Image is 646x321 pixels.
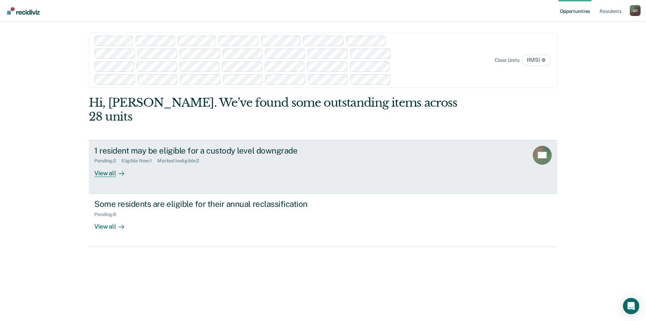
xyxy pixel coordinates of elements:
div: Pending : 6 [94,212,122,217]
div: Hi, [PERSON_NAME]. We’ve found some outstanding items across 28 units [89,96,464,124]
div: Eligible Now : 1 [121,158,157,164]
div: Marked Ineligible : 2 [157,158,204,164]
a: Some residents are eligible for their annual reclassificationPending:6View all [89,194,557,247]
div: Open Intercom Messenger [623,298,639,314]
div: Pending : 2 [94,158,121,164]
div: Some residents are eligible for their annual reclassification [94,199,332,209]
div: Clear units [495,57,520,63]
div: 1 resident may be eligible for a custody level downgrade [94,146,332,156]
div: View all [94,164,132,177]
span: RMSI [522,55,550,66]
button: Profile dropdown button [630,5,641,16]
a: 1 resident may be eligible for a custody level downgradePending:2Eligible Now:1Marked Ineligible:... [89,140,557,194]
div: G D [630,5,641,16]
div: View all [94,217,132,230]
img: Recidiviz [7,7,40,15]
